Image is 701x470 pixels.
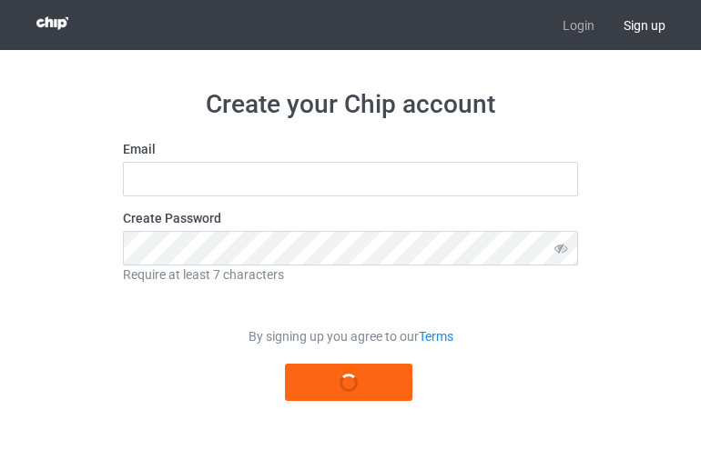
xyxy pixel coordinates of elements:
[123,140,578,158] label: Email
[123,88,578,121] h1: Create your Chip account
[123,209,578,227] label: Create Password
[419,329,453,344] a: Terms
[123,265,578,284] div: Require at least 7 characters
[123,327,578,345] div: By signing up you agree to our
[285,364,412,401] button: Register
[36,16,68,30] img: 3d383065fc803cdd16c62507c020ddf8.png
